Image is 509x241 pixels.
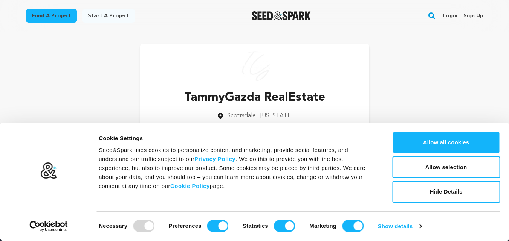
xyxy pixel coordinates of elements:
[16,221,82,232] a: Usercentrics Cookiebot - opens in a new window
[257,113,293,119] span: , [US_STATE]
[99,134,375,143] div: Cookie Settings
[98,217,99,217] legend: Consent Selection
[392,181,500,203] button: Hide Details
[184,89,325,107] p: TammyGazda RealEstate
[194,156,235,162] a: Privacy Policy
[378,221,422,232] a: Show details
[99,223,127,229] strong: Necessary
[26,9,77,23] a: Fund a project
[309,223,336,229] strong: Marketing
[240,51,270,81] img: https://seedandspark-static.s3.us-east-2.amazonaws.com/images/User/001/582/460/medium/logo.png image
[169,223,202,229] strong: Preferences
[227,113,256,119] span: Scottsdale
[40,162,57,179] img: logo
[392,132,500,153] button: Allow all cookies
[392,156,500,178] button: Allow selection
[443,10,457,22] a: Login
[82,9,135,23] a: Start a project
[463,10,483,22] a: Sign up
[252,11,311,20] a: Seed&Spark Homepage
[243,223,268,229] strong: Statistics
[252,11,311,20] img: Seed&Spark Logo Dark Mode
[170,183,210,189] a: Cookie Policy
[99,146,375,191] div: Seed&Spark uses cookies to personalize content and marketing, provide social features, and unders...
